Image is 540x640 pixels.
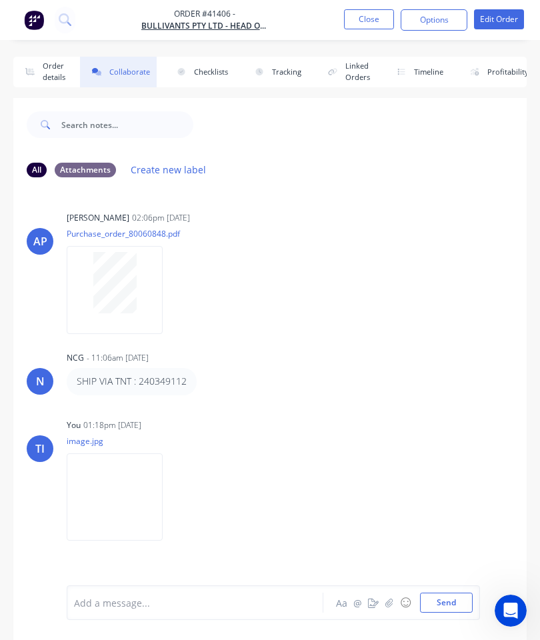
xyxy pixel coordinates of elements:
[55,163,116,177] div: Attachments
[495,595,527,627] iframe: Intercom live chat
[397,595,413,611] button: ☺
[458,57,535,87] button: Profitability
[33,233,47,249] div: AP
[385,57,450,87] button: Timeline
[67,419,81,431] div: You
[141,8,268,20] span: Order #41406 -
[165,57,235,87] button: Checklists
[333,595,349,611] button: Aa
[83,419,141,431] div: 01:18pm [DATE]
[13,57,72,87] button: Order details
[67,212,129,224] div: [PERSON_NAME]
[24,10,44,30] img: Factory
[132,212,190,224] div: 02:06pm [DATE]
[67,228,180,239] p: Purchase_order_80060848.pdf
[77,375,187,388] p: SHIP VIA TNT : 240349112
[243,57,308,87] button: Tracking
[67,435,176,447] p: image.jpg
[141,20,268,32] a: BULLIVANTS PTY LTD - HEAD OFFICE
[87,352,149,364] div: - 11:06am [DATE]
[420,593,473,613] button: Send
[36,373,45,389] div: N
[35,441,45,457] div: TI
[349,595,365,611] button: @
[316,57,377,87] button: Linked Orders
[80,57,157,87] button: Collaborate
[27,163,47,177] div: All
[344,9,394,29] button: Close
[474,9,524,29] button: Edit Order
[401,9,467,31] button: Options
[124,161,213,179] button: Create new label
[61,111,193,138] input: Search notes...
[67,352,84,364] div: NCG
